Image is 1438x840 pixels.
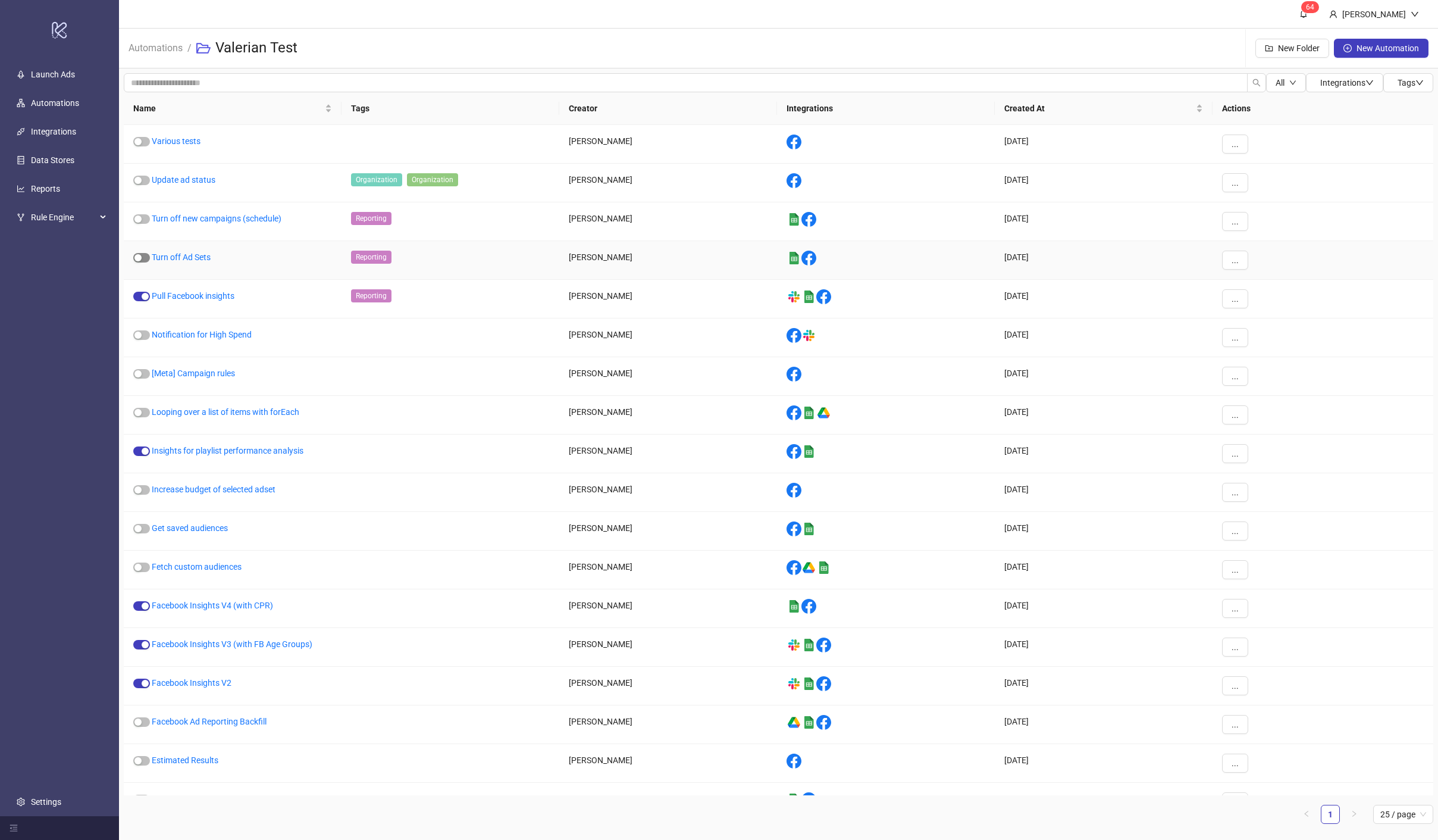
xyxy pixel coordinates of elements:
[1232,758,1239,768] span: ...
[1398,78,1424,88] span: Tags
[559,705,777,744] div: [PERSON_NAME]
[124,92,342,125] th: Name
[559,241,777,280] div: [PERSON_NAME]
[1289,79,1296,86] span: down
[1222,483,1248,502] button: ...
[559,125,777,164] div: [PERSON_NAME]
[196,41,211,55] span: folder-open
[1222,328,1248,347] button: ...
[559,512,777,551] div: [PERSON_NAME]
[559,589,777,628] div: [PERSON_NAME]
[152,214,281,223] a: Turn off new campaigns (schedule)
[1232,410,1239,420] span: ...
[559,202,777,241] div: [PERSON_NAME]
[995,473,1213,512] div: [DATE]
[31,184,60,193] a: Reports
[1232,565,1239,574] span: ...
[1345,805,1364,824] li: Next Page
[1383,73,1433,92] button: Tagsdown
[1380,805,1426,823] span: 25 / page
[1265,44,1273,52] span: folder-add
[152,794,233,804] a: Estimate Daily Results
[152,717,267,726] a: Facebook Ad Reporting Backfill
[1297,805,1316,824] li: Previous Page
[995,783,1213,822] div: [DATE]
[351,173,402,186] span: Organization
[1222,173,1248,192] button: ...
[995,125,1213,164] div: [DATE]
[559,744,777,783] div: [PERSON_NAME]
[559,357,777,396] div: [PERSON_NAME]
[559,280,777,318] div: [PERSON_NAME]
[995,435,1213,473] div: [DATE]
[152,330,252,339] a: Notification for High Spend
[152,562,242,572] a: Fetch custom audiences
[1232,255,1239,265] span: ...
[1351,810,1358,817] span: right
[1266,73,1306,92] button: Alldown
[1222,715,1248,734] button: ...
[559,667,777,705] div: [PERSON_NAME]
[1299,10,1308,18] span: bell
[777,92,995,125] th: Integrations
[1306,3,1310,11] span: 6
[152,136,200,146] a: Various tests
[1415,79,1424,87] span: down
[1232,449,1239,458] span: ...
[1320,78,1374,88] span: Integrations
[152,446,303,455] a: Insights for playlist performance analysis
[215,39,297,58] h3: Valerian Test
[1356,43,1419,53] span: New Automation
[1222,522,1248,541] button: ...
[995,164,1213,202] div: [DATE]
[1232,642,1239,652] span: ...
[187,29,192,67] li: /
[1232,604,1239,613] span: ...
[995,628,1213,667] div: [DATE]
[152,639,312,649] a: Facebook Insights V3 (with FB Age Groups)
[17,213,25,221] span: fork
[1411,10,1419,18] span: down
[995,705,1213,744] div: [DATE]
[342,92,559,125] th: Tags
[995,357,1213,396] div: [DATE]
[1365,79,1374,87] span: down
[1222,367,1248,386] button: ...
[995,551,1213,589] div: [DATE]
[559,164,777,202] div: [PERSON_NAME]
[1222,444,1248,463] button: ...
[1222,212,1248,231] button: ...
[126,40,185,54] a: Automations
[1276,78,1285,88] span: All
[995,396,1213,435] div: [DATE]
[152,678,231,688] a: Facebook Insights V2
[1232,178,1239,188] span: ...
[995,318,1213,357] div: [DATE]
[152,291,234,301] a: Pull Facebook insights
[1232,217,1239,226] span: ...
[1232,526,1239,536] span: ...
[1345,805,1364,824] button: right
[1222,251,1248,270] button: ...
[559,473,777,512] div: [PERSON_NAME]
[1222,676,1248,695] button: ...
[559,92,777,125] th: Creator
[1321,805,1339,823] a: 1
[1232,333,1239,342] span: ...
[1306,73,1383,92] button: Integrationsdown
[1321,805,1340,824] li: 1
[407,173,458,186] span: Organization
[1232,294,1239,304] span: ...
[152,407,299,417] a: Looping over a list of items with forEach
[995,92,1213,125] th: Created At
[1278,43,1320,53] span: New Folder
[995,241,1213,280] div: [DATE]
[1232,371,1239,381] span: ...
[1303,810,1310,817] span: left
[1310,3,1314,11] span: 4
[152,252,211,262] a: Turn off Ad Sets
[559,396,777,435] div: [PERSON_NAME]
[1232,681,1239,691] span: ...
[1222,599,1248,618] button: ...
[1222,289,1248,308] button: ...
